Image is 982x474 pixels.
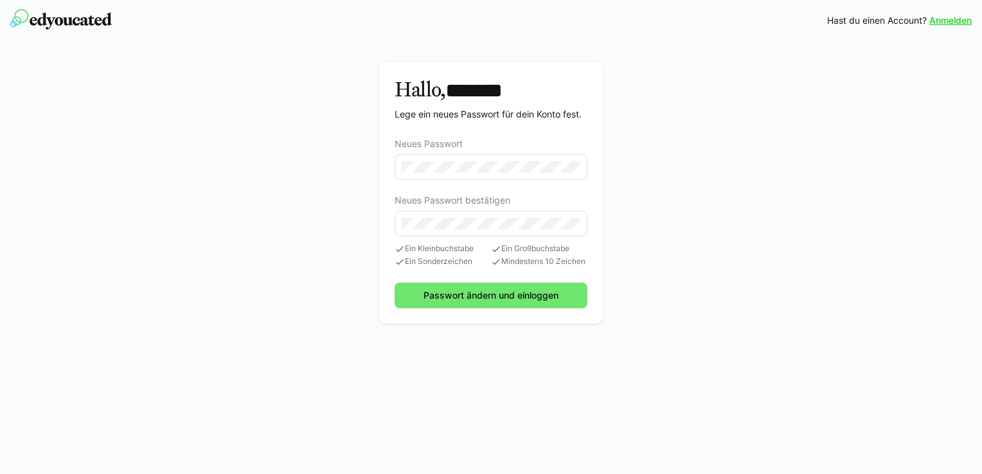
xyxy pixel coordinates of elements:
[395,139,463,149] span: Neues Passwort
[422,289,560,302] span: Passwort ändern und einloggen
[929,14,972,27] a: Anmelden
[10,9,112,30] img: edyoucated
[395,283,588,308] button: Passwort ändern und einloggen
[395,108,582,121] p: Lege ein neues Passwort für dein Konto fest.
[491,257,587,267] span: Mindestens 10 Zeichen
[827,14,927,27] span: Hast du einen Account?
[395,195,510,206] span: Neues Passwort bestätigen
[395,77,582,103] h3: Hallo,
[395,257,491,267] span: Ein Sonderzeichen
[491,244,587,254] span: Ein Großbuchstabe
[395,244,491,254] span: Ein Kleinbuchstabe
